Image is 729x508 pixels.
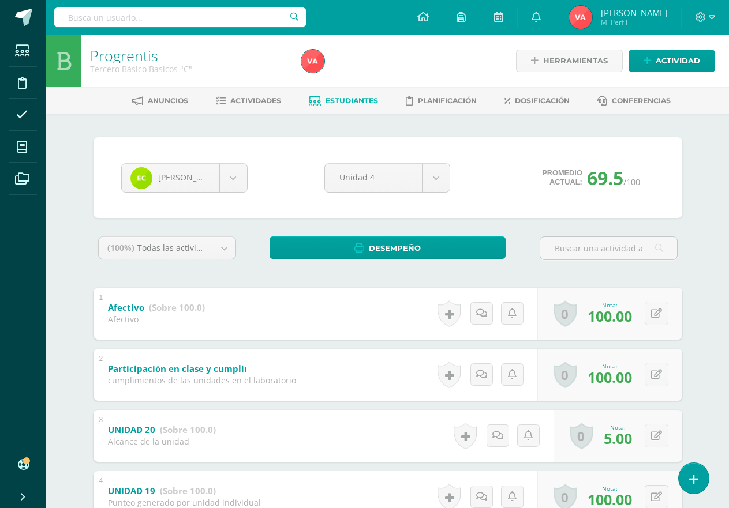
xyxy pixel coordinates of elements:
[604,423,632,431] div: Nota:
[132,92,188,110] a: Anuncios
[107,242,134,253] span: (100%)
[597,92,671,110] a: Conferencias
[158,172,223,183] span: [PERSON_NAME]
[612,96,671,105] span: Conferencias
[301,50,324,73] img: 5ef59e455bde36dc0487bc51b4dad64e.png
[108,497,261,508] div: Punteo generado por unidad individual
[656,50,700,72] span: Actividad
[504,92,570,110] a: Dosificación
[149,302,205,313] strong: (Sobre 100.0)
[418,96,477,105] span: Planificación
[554,300,577,327] a: 0
[309,92,378,110] a: Estudiantes
[108,482,216,501] a: UNIDAD 19 (Sobre 100.0)
[339,164,408,191] span: Unidad 4
[369,238,421,259] span: Desempeño
[130,167,152,189] img: 7b6bfbb04244f01e531764d0f402a9ef.png
[406,92,477,110] a: Planificación
[108,421,216,439] a: UNIDAD 20 (Sobre 100.0)
[108,302,144,313] b: Afectivo
[122,164,247,192] a: [PERSON_NAME]
[515,96,570,105] span: Dosificación
[588,301,632,309] div: Nota:
[588,362,632,370] div: Nota:
[137,242,281,253] span: Todas las actividades de esta unidad
[270,236,506,259] a: Desempeño
[601,17,667,27] span: Mi Perfil
[108,360,489,378] a: Participación en clase y cumplimientos de las unidades en el laboratorio.
[540,237,677,259] input: Buscar una actividad aquí...
[629,50,715,72] a: Actividad
[516,50,623,72] a: Herramientas
[90,47,287,63] h1: Progrentis
[326,96,378,105] span: Estudiantes
[588,484,632,492] div: Nota:
[90,46,158,65] a: Progrentis
[543,50,608,72] span: Herramientas
[160,485,216,496] strong: (Sobre 100.0)
[108,375,296,386] div: cumplimientos de las unidades en el laboratorio
[601,7,667,18] span: [PERSON_NAME]
[623,176,640,187] span: /100
[148,96,188,105] span: Anuncios
[588,367,632,387] span: 100.00
[216,92,281,110] a: Actividades
[542,168,582,187] span: Promedio actual:
[587,165,623,190] span: 69.5
[99,237,235,259] a: (100%)Todas las actividades de esta unidad
[570,423,593,449] a: 0
[108,314,205,325] div: Afectivo
[108,363,428,374] b: Participación en clase y cumplimientos de las unidades en el laboratorio.
[588,306,632,326] span: 100.00
[90,63,287,74] div: Tercero Básico Basicos 'C'
[160,424,216,435] strong: (Sobre 100.0)
[604,428,632,448] span: 5.00
[325,164,450,192] a: Unidad 4
[554,362,577,388] a: 0
[108,299,205,317] a: Afectivo (Sobre 100.0)
[569,6,592,29] img: 5ef59e455bde36dc0487bc51b4dad64e.png
[108,424,155,435] b: UNIDAD 20
[108,436,216,447] div: Alcance de la unidad
[230,96,281,105] span: Actividades
[108,485,155,496] b: UNIDAD 19
[54,7,306,27] input: Busca un usuario...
